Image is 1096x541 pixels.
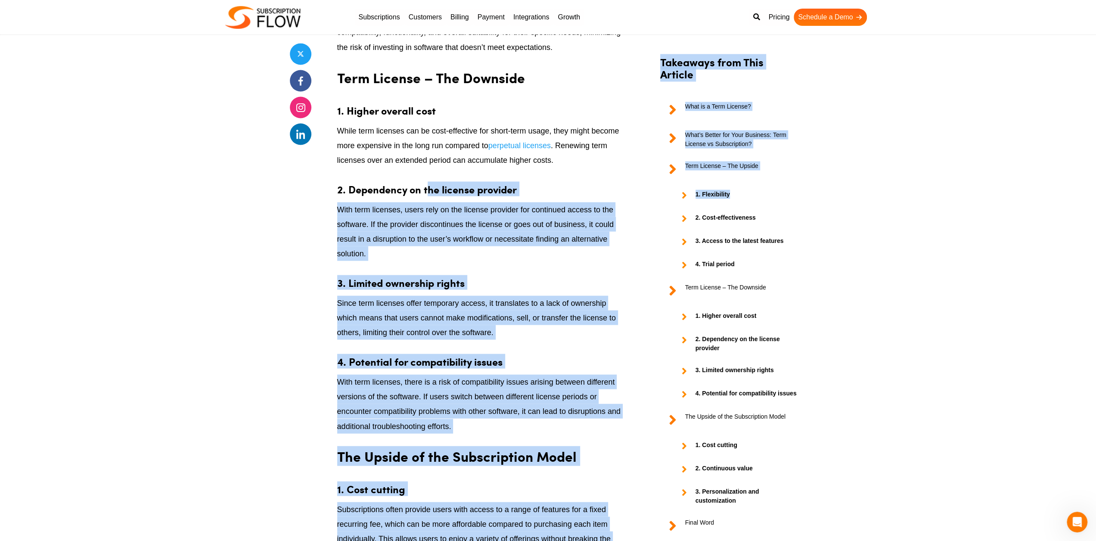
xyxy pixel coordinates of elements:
a: Term License – The Downside [660,283,798,298]
strong: 2. Continuous value [695,464,753,474]
a: 1. Flexibility [673,190,798,200]
a: Integrations [509,9,554,26]
a: 1. Higher overall cost [673,311,798,322]
a: 1. Cost cutting [673,441,798,451]
strong: 4. Potential for compatibility issues [695,389,797,399]
a: Pricing [764,9,794,26]
a: Customers [404,9,446,26]
strong: 1. Higher overall cost [695,311,757,322]
a: Growth [553,9,584,26]
strong: 4. Trial period [695,260,735,270]
a: What’s Better for Your Business: Term License vs Subscription? [660,131,798,149]
a: Schedule a Demo [794,9,866,26]
strong: 2. Dependency on the license provider [337,181,517,196]
a: 4. Trial period [673,260,798,270]
strong: 3. Limited ownership rights [695,366,774,376]
strong: 2. Dependency on the license provider [695,335,798,353]
strong: 3. Access to the latest features [695,236,784,247]
strong: 3. Personalization and customization [695,487,798,505]
a: What is a Term License? [660,102,798,118]
a: 4. Potential for compatibility issues [673,389,798,399]
p: With term licenses, users rely on the license provider for continued access to the software. If t... [337,202,621,261]
h2: Takeaways from This Article [660,56,798,89]
strong: 2. Cost-effectiveness [695,213,756,224]
a: 2. Dependency on the license provider [673,335,798,353]
strong: 1. Higher overall cost [337,103,436,117]
strong: 3. Limited ownership rights [337,275,465,289]
a: Billing [446,9,473,26]
h2: The Upside of the Subscription Model [337,439,621,466]
img: Subscriptionflow [225,6,301,29]
a: Subscriptions [354,9,404,26]
h2: Term License – The Downside [337,61,621,88]
iframe: Intercom live chat [1067,512,1087,532]
a: 2. Continuous value [673,464,798,474]
a: 3. Personalization and customization [673,487,798,505]
strong: 1. Cost cutting [695,441,737,451]
a: Payment [473,9,509,26]
strong: 4. Potential for compatibility issues [337,354,503,368]
strong: 1. Cost cutting [337,481,405,496]
p: While term licenses can be cost-effective for short-term usage, they might become more expensive ... [337,123,621,168]
a: 2. Cost-effectiveness [673,213,798,224]
a: Final Word [660,518,798,534]
a: 3. Access to the latest features [673,236,798,247]
a: perpetual licenses [488,141,551,149]
a: Term License – The Upside [660,162,798,177]
p: With term licenses, there is a risk of compatibility issues arising between different versions of... [337,374,621,433]
strong: 1. Flexibility [695,190,730,200]
a: The Upside of the Subscription Model [660,412,798,428]
p: Since term licenses offer temporary access, it translates to a lack of ownership which means that... [337,295,621,340]
a: 3. Limited ownership rights [673,366,798,376]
